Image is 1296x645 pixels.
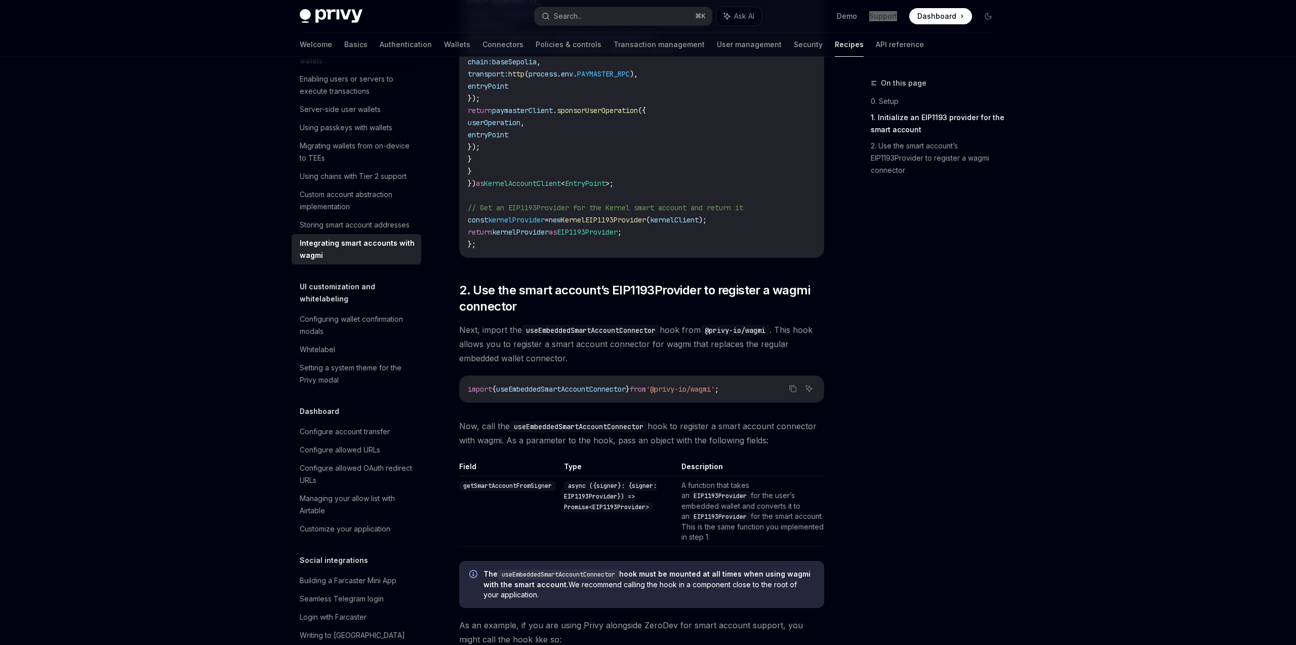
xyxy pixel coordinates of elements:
div: Search... [554,10,582,22]
button: Search...⌘K [535,7,712,25]
span: { [492,385,496,394]
span: < [561,179,565,188]
code: useEmbeddedSmartAccountConnector [522,325,660,336]
span: // Get an EIP1193Provider for the Kernel smart account and return it [468,203,743,212]
span: as [476,179,484,188]
a: Demo [837,11,857,21]
span: from [630,385,646,394]
a: Enabling users or servers to execute transactions [292,70,421,100]
div: Integrating smart accounts with wagmi [300,237,415,261]
span: }) [468,179,476,188]
span: }; [468,240,476,249]
span: kernelProvider [488,215,545,224]
a: Authentication [380,32,432,57]
a: Wallets [444,32,470,57]
a: Configure account transfer [292,423,421,441]
span: , [537,57,541,66]
span: kernelClient [650,215,699,224]
span: transport: [468,69,508,79]
code: EIP1193Provider [690,512,751,522]
h5: Social integrations [300,554,368,566]
a: Welcome [300,32,332,57]
span: ⌘ K [695,12,706,20]
span: paymasterClient [492,106,553,115]
span: useEmbeddedSmartAccountConnector [496,385,626,394]
span: '@privy-io/wagmi' [646,385,715,394]
a: Transaction management [614,32,705,57]
div: Login with Farcaster [300,611,367,623]
span: process [529,69,557,79]
span: , [520,118,524,127]
a: Migrating wallets from on-device to TEEs [292,137,421,167]
a: Configure allowed URLs [292,441,421,459]
a: Configure allowed OAuth redirect URLs [292,459,421,489]
a: Server-side user wallets [292,100,421,119]
a: Integrating smart accounts with wagmi [292,234,421,264]
code: @privy-io/wagmi [701,325,769,336]
span: PAYMASTER_RPC [577,69,630,79]
a: Configuring wallet confirmation modals [292,310,421,340]
span: . [557,69,561,79]
a: Basics [344,32,368,57]
a: Seamless Telegram login [292,590,421,608]
span: ), [630,69,638,79]
div: Storing smart account addresses [300,219,410,231]
a: Writing to [GEOGRAPHIC_DATA] [292,626,421,644]
div: Server-side user wallets [300,103,381,116]
span: ; [715,385,719,394]
span: chain: [468,57,492,66]
code: getSmartAccountFromSigner [459,481,556,491]
span: KernelEIP1193Provider [561,215,646,224]
span: } [468,167,472,176]
span: . [573,69,577,79]
th: Type [560,462,677,476]
a: Whitelabel [292,340,421,359]
h5: UI customization and whitelabeling [300,281,421,305]
span: http [508,69,524,79]
a: Storing smart account addresses [292,216,421,234]
span: }); [468,142,480,151]
span: import [468,385,492,394]
span: } [468,155,472,164]
span: entryPoint [468,82,508,91]
span: = [545,215,549,224]
div: Writing to [GEOGRAPHIC_DATA] [300,629,405,641]
div: Custom account abstraction implementation [300,188,415,213]
span: Ask AI [734,11,754,21]
a: Managing your allow list with Airtable [292,489,421,520]
a: Customize your application [292,520,421,538]
span: On this page [881,77,926,89]
button: Toggle dark mode [980,8,996,24]
span: EIP1193Provider [557,227,618,237]
button: Ask AI [717,7,761,25]
a: API reference [876,32,924,57]
a: Setting a system theme for the Privy modal [292,359,421,389]
span: EntryPoint [565,179,605,188]
a: Connectors [482,32,523,57]
h5: Dashboard [300,405,339,418]
span: ; [618,227,622,237]
span: Now, call the hook to register a smart account connector with wagmi. As a parameter to the hook, ... [459,419,824,447]
a: Support [869,11,897,21]
strong: The hook must be mounted at all times when using wagmi with the smart account. [483,570,811,589]
div: Migrating wallets from on-device to TEEs [300,140,415,164]
code: useEmbeddedSmartAccountConnector [498,570,619,580]
a: Security [794,32,823,57]
a: 2. Use the smart account’s EIP1193Provider to register a wagmi connector [871,138,1004,178]
td: A function that takes an for the user’s embedded wallet and converts it to an for the smart accou... [677,476,824,547]
div: Configure allowed OAuth redirect URLs [300,462,415,486]
div: Seamless Telegram login [300,593,384,605]
div: Building a Farcaster Mini App [300,575,396,587]
div: Configure account transfer [300,426,390,438]
span: 2. Use the smart account’s EIP1193Provider to register a wagmi connector [459,282,824,315]
a: Policies & controls [536,32,601,57]
a: User management [717,32,782,57]
span: sponsorUserOperation [557,106,638,115]
th: Field [459,462,560,476]
span: } [626,385,630,394]
span: entryPoint [468,130,508,139]
span: new [549,215,561,224]
code: useEmbeddedSmartAccountConnector [510,421,647,432]
div: Whitelabel [300,344,335,356]
div: Configure allowed URLs [300,444,380,456]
